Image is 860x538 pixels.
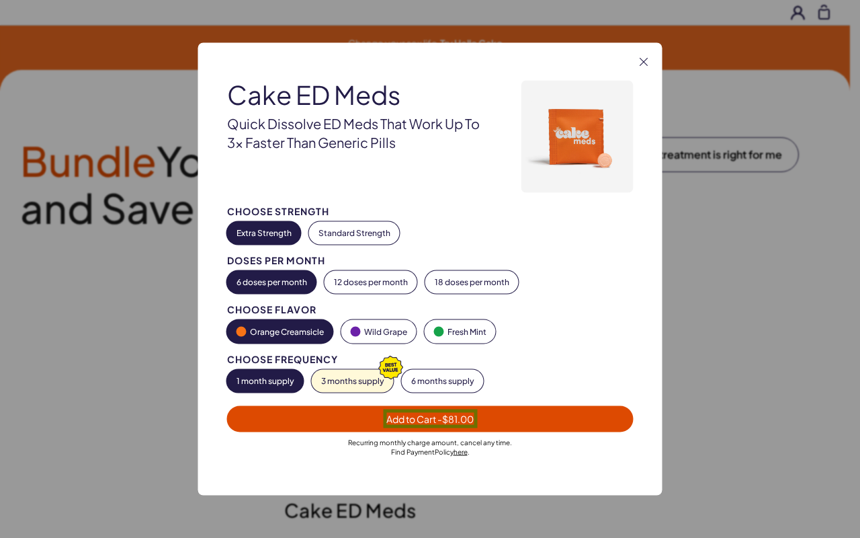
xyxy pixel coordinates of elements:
button: Fresh Mint [425,320,496,344]
span: Add to Cart [386,413,474,425]
img: Cake ED Meds [521,81,634,193]
button: 6 months supply [402,370,484,393]
span: Find Payment [391,448,435,456]
span: - $81.00 [437,413,474,425]
a: here [454,448,468,456]
div: Recurring monthly charge amount , cancel any time. Policy . [227,438,634,457]
div: Choose Frequency [227,354,634,364]
button: 3 months supply [312,370,394,393]
button: Add to Cart -$81.00 [227,406,634,432]
button: 1 month supply [227,370,304,393]
div: Quick dissolve ED Meds that work up to 3x faster than generic pills [227,114,484,151]
div: Doses per Month [227,256,634,266]
button: 18 doses per month [425,271,519,294]
div: Choose Flavor [227,305,634,315]
button: Orange Creamsicle [227,320,333,344]
button: Extra Strength [227,222,301,245]
button: Wild Grape [341,320,417,344]
button: 6 doses per month [227,271,316,294]
button: 12 doses per month [325,271,417,294]
div: Choose Strength [227,206,634,217]
button: Standard Strength [309,222,400,245]
div: Cake ED Meds [227,81,484,109]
